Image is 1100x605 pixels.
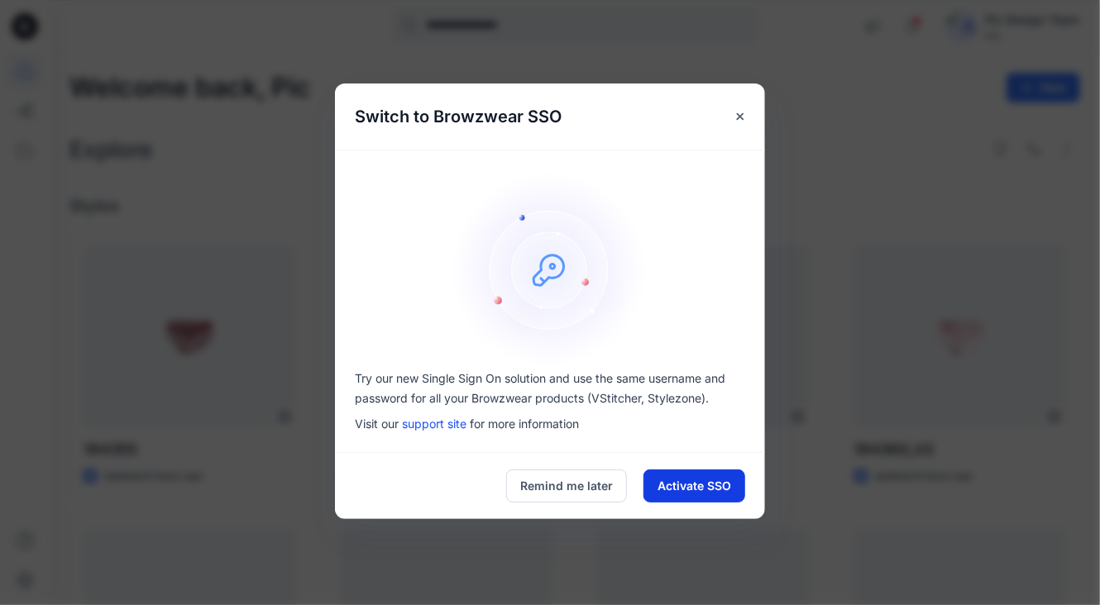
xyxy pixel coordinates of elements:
button: Close [725,102,755,131]
img: onboarding-sz2.1ef2cb9c.svg [451,170,649,369]
button: Activate SSO [643,469,745,503]
p: Try our new Single Sign On solution and use the same username and password for all your Browzwear... [355,369,745,408]
h5: Switch to Browzwear SSO [335,83,581,150]
p: Visit our for more information [355,415,745,432]
a: support site [402,417,466,431]
button: Remind me later [506,469,627,503]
